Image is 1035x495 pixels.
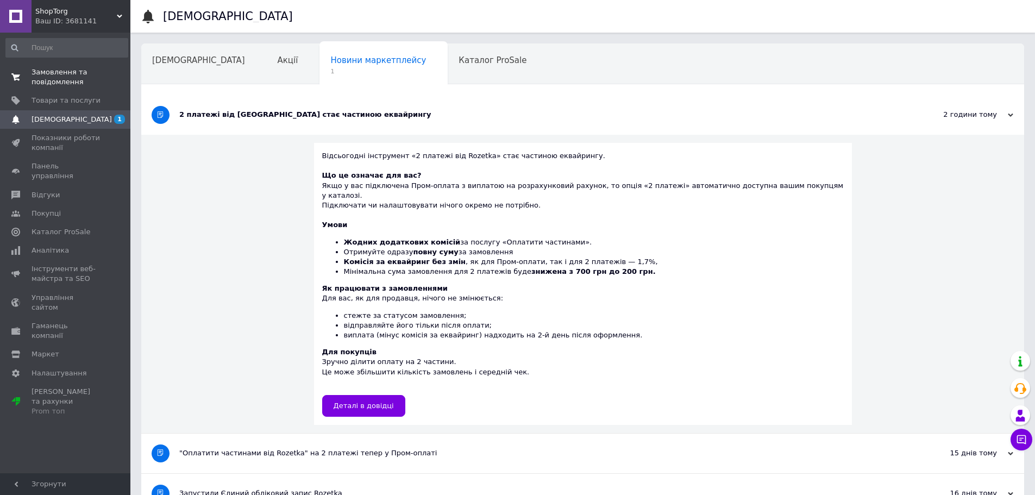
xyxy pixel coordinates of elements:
span: Замовлення та повідомлення [32,67,101,87]
div: Відсьогодні інструмент «2 платежі від Rozetka» стає частиною еквайрингу. [322,151,844,171]
div: Якщо у вас підключена Пром-оплата з виплатою на розрахунковий рахунок, то опція «2 платежі» автом... [322,171,844,210]
span: Аналітика [32,246,69,255]
div: "Оплатити частинами від Rozetka" на 2 платежі тепер у Пром-оплаті [179,448,905,458]
div: Для вас, як для продавця, нічого не змінюється: [322,284,844,340]
span: [DEMOGRAPHIC_DATA] [152,55,245,65]
li: за послугу «Оплатити частинами». [344,237,844,247]
b: Умови [322,221,348,229]
span: Панель управління [32,161,101,181]
input: Пошук [5,38,128,58]
div: 2 платежі від [GEOGRAPHIC_DATA] стає частиною еквайрингу [179,110,905,120]
span: Відгуки [32,190,60,200]
span: Управління сайтом [32,293,101,312]
b: Як працювати з замовленнями [322,284,448,292]
span: 1 [114,115,125,124]
div: 15 днів тому [905,448,1013,458]
b: знижена з 700 грн до 200 грн. [531,267,656,275]
span: Каталог ProSale [32,227,90,237]
span: Товари та послуги [32,96,101,105]
span: Акції [278,55,298,65]
span: Новини маркетплейсу [330,55,426,65]
li: Мінімальна сума замовлення для 2 платежів буде [344,267,844,277]
b: повну суму [413,248,458,256]
b: Жодних додаткових комісій [344,238,461,246]
div: Зручно ділити оплату на 2 частини. Це може збільшити кількість замовлень і середній чек. [322,347,844,387]
span: Показники роботи компанії [32,133,101,153]
li: стежте за статусом замовлення; [344,311,844,321]
span: Маркет [32,349,59,359]
button: Чат з покупцем [1011,429,1032,450]
span: [PERSON_NAME] та рахунки [32,387,101,417]
span: ShopTorg [35,7,117,16]
b: Комісія за еквайринг без змін [344,258,466,266]
div: 2 години тому [905,110,1013,120]
li: , як для Пром-оплати, так і для 2 платежів — 1,7%, [344,257,844,267]
a: Деталі в довідці [322,395,405,417]
div: Ваш ID: 3681141 [35,16,130,26]
li: відправляйте його тільки після оплати; [344,321,844,330]
span: 1 [330,67,426,76]
span: Інструменти веб-майстра та SEO [32,264,101,284]
h1: [DEMOGRAPHIC_DATA] [163,10,293,23]
span: Налаштування [32,368,87,378]
span: Каталог ProSale [459,55,526,65]
li: виплата (мінус комісія за еквайринг) надходить на 2-й день після оформлення. [344,330,844,340]
span: Деталі в довідці [334,402,394,410]
span: Гаманець компанії [32,321,101,341]
span: [DEMOGRAPHIC_DATA] [32,115,112,124]
li: Отримуйте одразу за замовлення [344,247,844,257]
span: Покупці [32,209,61,218]
b: Що це означає для вас? [322,171,422,179]
b: Для покупців [322,348,377,356]
div: Prom топ [32,406,101,416]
